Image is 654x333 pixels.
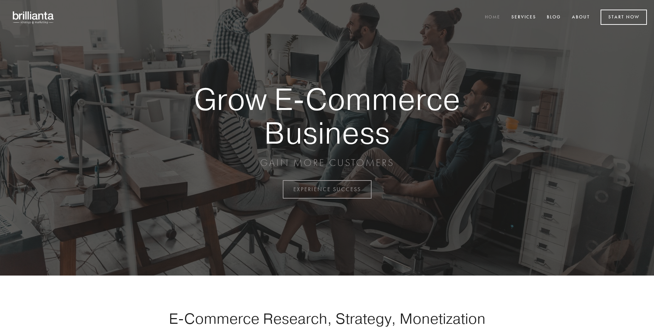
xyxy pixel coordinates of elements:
a: Start Now [601,10,647,25]
p: GAIN MORE CUSTOMERS [169,156,485,169]
h1: E-Commerce Research, Strategy, Monetization [147,310,507,327]
strong: Grow E-Commerce Business [169,82,485,149]
a: About [567,12,595,23]
a: EXPERIENCE SUCCESS [283,180,372,199]
a: Blog [542,12,566,23]
a: Services [507,12,541,23]
img: brillianta - research, strategy, marketing [7,7,60,28]
a: Home [480,12,505,23]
